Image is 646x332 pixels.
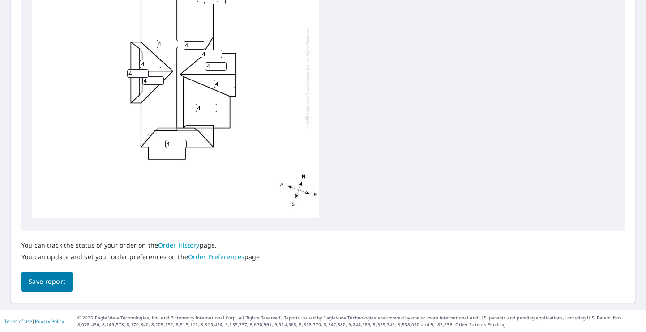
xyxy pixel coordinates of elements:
span: Save report [29,276,65,287]
a: Privacy Policy [35,318,64,324]
a: Order History [158,241,200,249]
p: © 2025 Eagle View Technologies, Inc. and Pictometry International Corp. All Rights Reserved. Repo... [77,315,642,328]
button: Save report [21,272,73,292]
a: Order Preferences [188,252,244,261]
p: You can update and set your order preferences on the page. [21,253,262,261]
a: Terms of Use [4,318,32,324]
p: You can track the status of your order on the page. [21,241,262,249]
p: | [4,319,64,324]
